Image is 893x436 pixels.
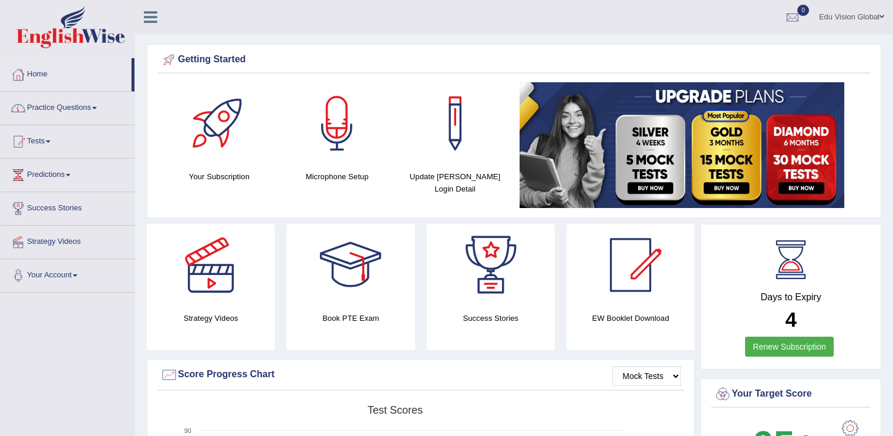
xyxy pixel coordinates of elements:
[160,51,868,69] div: Getting Started
[184,427,191,434] text: 90
[427,312,555,324] h4: Success Stories
[160,366,681,384] div: Score Progress Chart
[1,259,134,289] a: Your Account
[1,192,134,222] a: Success Stories
[1,92,134,121] a: Practice Questions
[714,292,868,303] h4: Days to Expiry
[714,385,868,403] div: Your Target Score
[1,159,134,188] a: Predictions
[147,312,275,324] h4: Strategy Videos
[1,125,134,155] a: Tests
[368,404,423,416] tspan: Test scores
[1,58,132,88] a: Home
[166,170,272,183] h4: Your Subscription
[567,312,695,324] h4: EW Booklet Download
[402,170,508,195] h4: Update [PERSON_NAME] Login Detail
[284,170,390,183] h4: Microphone Setup
[520,82,844,208] img: small5.jpg
[1,226,134,255] a: Strategy Videos
[745,337,834,357] a: Renew Subscription
[797,5,809,16] span: 0
[287,312,415,324] h4: Book PTE Exam
[785,308,796,331] b: 4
